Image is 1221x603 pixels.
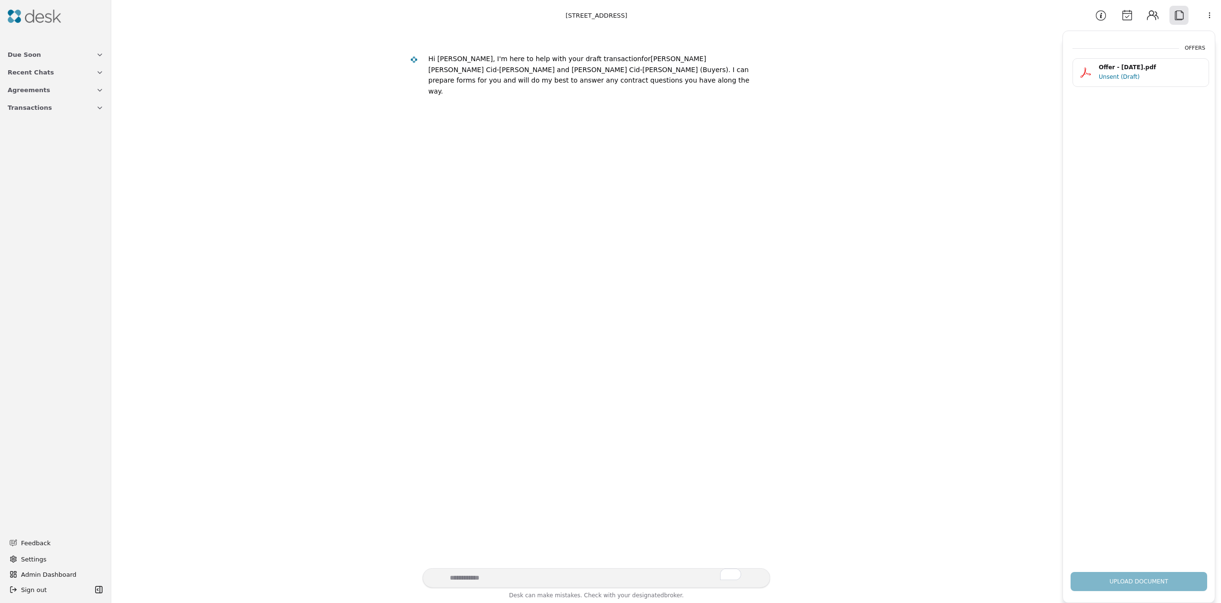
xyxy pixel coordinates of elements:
span: Feedback [21,538,98,548]
img: Desk [8,10,61,23]
button: Admin Dashboard [6,567,106,582]
button: Settings [6,551,106,567]
span: Sign out [21,585,47,595]
div: Desk can make mistakes. Check with your broker. [423,591,770,603]
span: Transactions [8,103,52,113]
span: Recent Chats [8,67,54,77]
div: Unsent (Draft) [1099,72,1203,82]
div: [STREET_ADDRESS] [566,11,627,21]
span: Due Soon [8,50,41,60]
span: Agreements [8,85,50,95]
button: Recent Chats [2,63,109,81]
textarea: To enrich screen reader interactions, please activate Accessibility in Grammarly extension settings [423,568,770,588]
button: Sign out [6,582,92,597]
div: Offer - [DATE].pdf [1099,63,1203,72]
button: Feedback [4,534,104,551]
span: Settings [21,554,46,564]
div: for [641,55,650,63]
img: Desk [410,56,418,64]
div: Offers [1185,44,1205,53]
span: designated [632,592,664,599]
button: Offer - [DATE].pdfUnsent (Draft) [1072,58,1209,87]
div: Hi [PERSON_NAME], I'm here to help with your draft transaction [428,55,641,63]
div: [PERSON_NAME] [PERSON_NAME] Cid-[PERSON_NAME] and [PERSON_NAME] Cid-[PERSON_NAME] (Buyers) [428,53,763,96]
button: Agreements [2,81,109,99]
div: . I can prepare forms for you and will do my best to answer any contract questions you have along... [428,66,749,95]
span: Admin Dashboard [21,570,102,580]
button: Transactions [2,99,109,116]
button: Due Soon [2,46,109,63]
